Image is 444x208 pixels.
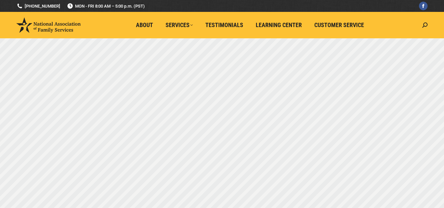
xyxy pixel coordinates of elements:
[251,19,306,31] a: Learning Center
[310,19,369,31] a: Customer Service
[131,19,158,31] a: About
[16,17,81,33] img: National Association of Family Services
[256,21,302,29] span: Learning Center
[419,2,428,10] a: Facebook page opens in new window
[166,21,193,29] span: Services
[67,3,145,9] span: MON - FRI 8:00 AM – 5:00 p.m. (PST)
[201,19,248,31] a: Testimonials
[314,21,364,29] span: Customer Service
[16,3,60,9] a: [PHONE_NUMBER]
[205,21,243,29] span: Testimonials
[136,21,153,29] span: About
